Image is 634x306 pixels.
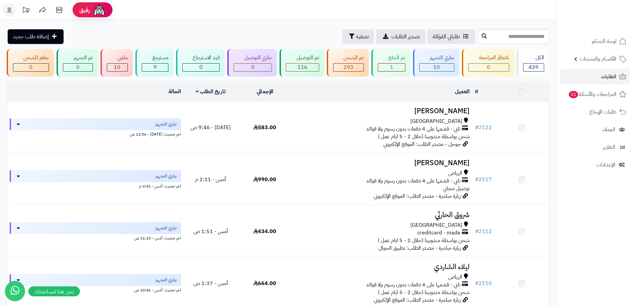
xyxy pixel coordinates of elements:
[251,63,255,71] span: 0
[560,122,630,138] a: العملاء
[295,263,470,271] h3: ليلاء الشاردي
[412,49,461,77] a: جاري التجهيز 10
[370,49,411,77] a: تم الدفع 1
[234,64,272,71] div: 0
[589,107,616,117] span: طلبات الإرجاع
[568,90,616,99] span: المراجعات والأسئلة
[560,33,630,49] a: لوحة التحكم
[475,227,492,235] a: #2112
[383,140,461,148] span: جوجل - مصدر الطلب: الموقع الإلكتروني
[516,49,550,77] a: الكل439
[374,192,461,200] span: زيارة مباشرة - مصدر الطلب: الموقع الإلكتروني
[475,175,492,183] a: #2117
[13,64,49,71] div: 0
[76,63,80,71] span: 0
[295,107,470,115] h3: [PERSON_NAME]
[342,29,374,44] button: تصفية
[253,279,276,287] span: 664.00
[155,121,177,128] span: جاري التجهيز
[195,175,226,183] span: أمس - 2:11 م
[560,139,630,155] a: التقارير
[63,54,93,62] div: تم التجهيز
[433,33,460,41] span: طلباتي المُوكلة
[390,63,393,71] span: 1
[63,64,92,71] div: 0
[286,64,318,71] div: 116
[475,279,479,287] span: #
[99,49,134,77] a: ملغي 10
[190,124,231,132] span: [DATE] - 9:46 ص
[253,175,276,183] span: 990.00
[366,177,460,185] span: تابي - قسّمها على 4 دفعات بدون رسوم ولا فوائد
[391,33,420,41] span: تصدير الطلبات
[455,88,470,96] a: العميل
[420,64,454,71] div: 10
[183,64,219,71] div: 0
[560,86,630,102] a: المراجعات والأسئلة11
[196,88,226,96] a: تاريخ الطلب
[596,160,615,169] span: الإعدادات
[10,182,181,189] div: اخر تحديث: أمس - 4:41 م
[560,157,630,173] a: الإعدادات
[193,227,228,235] span: أمس - 1:51 ص
[193,279,228,287] span: أمس - 1:37 ص
[475,124,492,132] a: #2122
[29,63,33,71] span: 0
[13,54,49,62] div: جاهز للشحن
[10,130,181,137] div: اخر تحديث: [DATE] - 11:06 ص
[295,211,470,219] h3: شروق الحارثي
[234,54,272,62] div: جاري التوصيل
[107,54,128,62] div: ملغي
[333,64,363,71] div: 293
[378,244,461,252] span: زيارة مباشرة - مصدر الطلب: تطبيق الجوال
[443,184,470,192] span: توصيل مجاني
[469,64,509,71] div: 0
[468,54,509,62] div: بانتظار المراجعة
[8,29,64,44] a: إضافة طلب جديد
[253,227,276,235] span: 434.00
[134,49,174,77] a: مسترجع 9
[475,227,479,235] span: #
[592,37,616,46] span: لوحة التحكم
[448,273,462,281] span: الرياض
[114,63,120,71] span: 10
[257,88,273,96] a: الإجمالي
[153,63,157,71] span: 9
[142,54,168,62] div: مسترجع
[475,124,479,132] span: #
[417,229,460,237] span: creditcard - mada
[603,143,615,152] span: التقارير
[475,279,492,287] a: #2110
[226,49,278,77] a: جاري التوصيل 0
[461,49,515,77] a: بانتظار المراجعة 0
[107,64,127,71] div: 10
[5,49,55,77] a: جاهز للشحن 0
[182,54,220,62] div: قيد الاسترجاع
[13,33,49,41] span: إضافة طلب جديد
[356,33,369,41] span: تصفية
[602,125,615,134] span: العملاء
[175,49,226,77] a: قيد الاسترجاع 0
[278,49,325,77] a: تم التوصيل 116
[199,63,203,71] span: 0
[433,63,440,71] span: 10
[142,64,168,71] div: 9
[419,54,454,62] div: جاري التجهيز
[18,3,34,18] a: تحديثات المنصة
[378,64,405,71] div: 1
[448,169,462,177] span: الرياض
[378,288,470,296] span: شحن بواسطة مندوبينا (خلال 2 - 5 ايام عمل )
[378,54,405,62] div: تم الدفع
[55,49,99,77] a: تم التجهيز 0
[155,225,177,231] span: جاري التجهيز
[487,63,490,71] span: 0
[378,236,470,244] span: شحن بواسطة مندوبينا (خلال 2 - 5 ايام عمل )
[366,281,460,289] span: تابي - قسّمها على 4 دفعات بدون رسوم ولا فوائد
[569,91,578,98] span: 11
[10,286,181,293] div: اخر تحديث: أمس - 10:46 ص
[374,296,461,304] span: زيارة مباشرة - مصدر الطلب: الموقع الإلكتروني
[376,29,425,44] a: تصدير الطلبات
[410,118,462,125] span: [GEOGRAPHIC_DATA]
[475,88,478,96] a: #
[155,173,177,179] span: جاري التجهيز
